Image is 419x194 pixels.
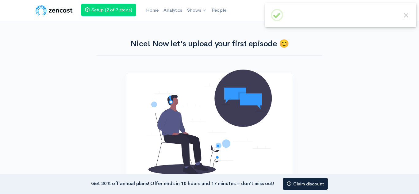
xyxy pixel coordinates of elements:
a: Claim discount [283,178,328,190]
strong: Get 30% off annual plans! Offer ends in 10 hours and 17 minutes – don’t miss out! [91,180,274,186]
img: No podcasts added [147,70,272,174]
a: Shows [185,4,209,17]
a: People [209,4,229,17]
h1: Nice! Now let's upload your first episode 😊 [97,40,322,48]
img: ZenCast Logo [35,4,74,17]
a: Analytics [161,4,185,17]
a: Home [144,4,161,17]
button: Close this dialog [402,11,410,19]
a: Setup (2 of 7 steps) [81,4,136,16]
